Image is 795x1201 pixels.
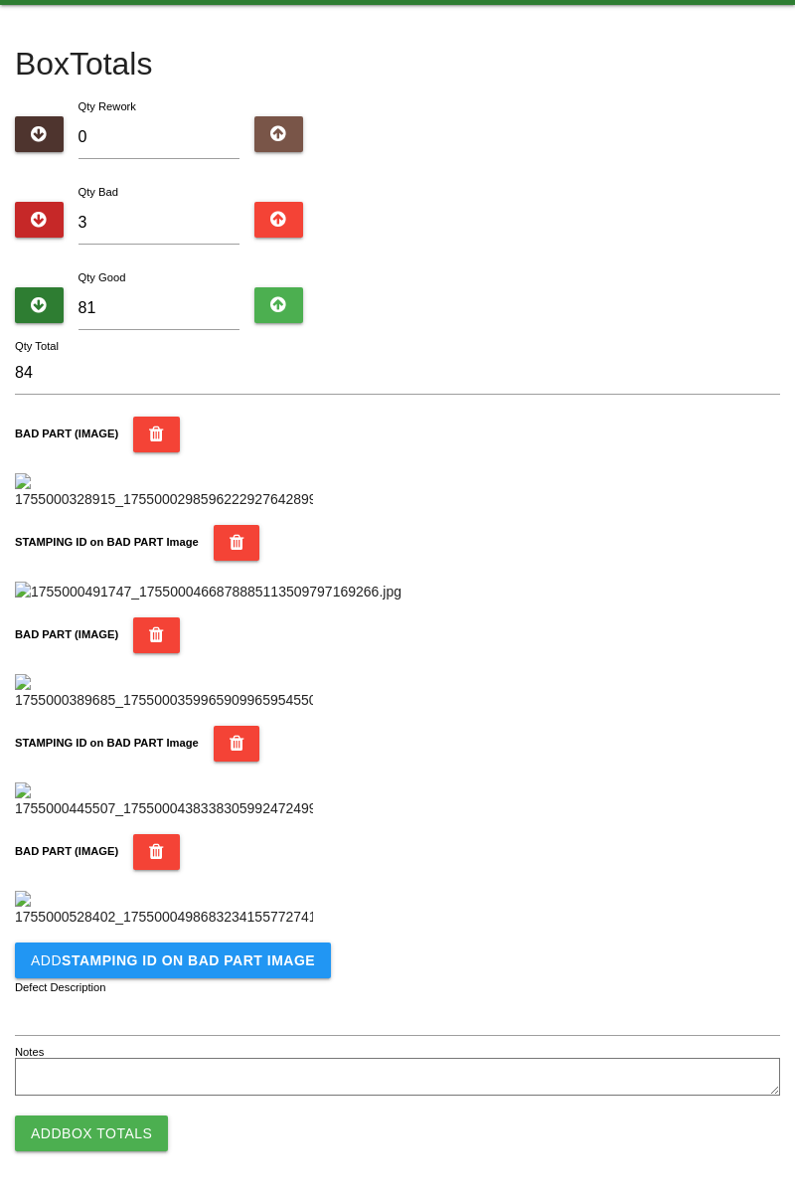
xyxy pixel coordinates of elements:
[214,726,260,762] button: STAMPING ID on BAD PART Image
[133,417,180,452] button: BAD PART (IMAGE)
[79,186,118,198] label: Qty Bad
[15,338,59,355] label: Qty Total
[15,674,313,711] img: 1755000389685_17550003599659099659545504555813.jpg
[15,782,313,819] img: 1755000445507_17550004383383059924724996882086.jpg
[15,737,199,749] b: STAMPING ID on BAD PART Image
[62,952,315,968] b: STAMPING ID on BAD PART Image
[15,428,118,439] b: BAD PART (IMAGE)
[79,271,126,283] label: Qty Good
[15,943,331,978] button: AddSTAMPING ID on BAD PART Image
[214,525,260,561] button: STAMPING ID on BAD PART Image
[15,582,401,602] img: 1755000491747_1755000466878885113509797169266.jpg
[133,617,180,653] button: BAD PART (IMAGE)
[15,845,118,857] b: BAD PART (IMAGE)
[15,891,313,928] img: 1755000528402_17550004986832341557727410300029.jpg
[15,1115,168,1151] button: AddBox Totals
[15,628,118,640] b: BAD PART (IMAGE)
[15,473,313,510] img: 1755000328915_17550002985962229276428991784437.jpg
[15,536,199,548] b: STAMPING ID on BAD PART Image
[15,1044,44,1061] label: Notes
[15,979,106,996] label: Defect Description
[133,834,180,870] button: BAD PART (IMAGE)
[79,100,136,112] label: Qty Rework
[15,47,780,82] h4: Box Totals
